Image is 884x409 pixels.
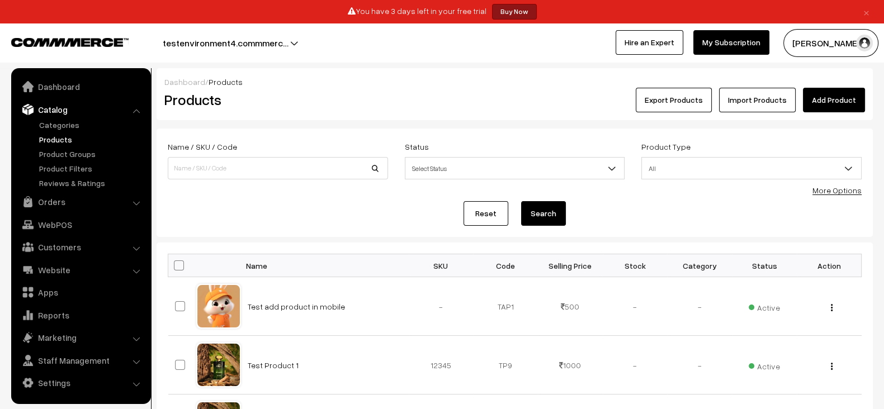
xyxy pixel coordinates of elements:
a: Dashboard [14,77,147,97]
label: Status [405,141,429,153]
th: Name [241,254,409,277]
a: Import Products [719,88,796,112]
th: Selling Price [538,254,603,277]
th: Action [797,254,862,277]
button: [PERSON_NAME] [783,29,878,57]
a: Add Product [803,88,865,112]
a: Buy Now [492,4,537,20]
div: You have 3 days left in your free trial [4,4,880,20]
a: Product Filters [36,163,147,174]
th: Stock [603,254,668,277]
a: Product Groups [36,148,147,160]
td: - [409,277,474,336]
a: COMMMERCE [11,35,109,48]
a: Products [36,134,147,145]
a: Categories [36,119,147,131]
a: Dashboard [164,77,205,87]
td: 12345 [409,336,474,394]
span: All [641,157,862,179]
th: Code [473,254,538,277]
div: / [164,76,865,88]
td: - [667,336,732,394]
a: Customers [14,237,147,257]
img: COMMMERCE [11,38,129,46]
td: - [667,277,732,336]
span: Active [749,358,780,372]
img: Menu [831,304,833,311]
a: × [859,5,874,18]
button: Search [521,201,566,226]
th: SKU [409,254,474,277]
a: Catalog [14,99,147,120]
a: Reviews & Ratings [36,177,147,189]
th: Status [732,254,797,277]
input: Name / SKU / Code [168,157,388,179]
td: 1000 [538,336,603,394]
td: 500 [538,277,603,336]
a: Test Product 1 [248,360,299,370]
a: My Subscription [693,30,769,55]
a: Apps [14,282,147,302]
td: - [603,277,668,336]
td: - [603,336,668,394]
a: Settings [14,373,147,393]
td: TP9 [473,336,538,394]
a: Test add product in mobile [248,302,345,311]
th: Category [667,254,732,277]
span: Select Status [405,159,625,178]
a: Marketing [14,327,147,348]
button: testenvironment4.commmerc… [124,29,328,57]
a: More Options [812,186,862,195]
a: Reset [464,201,508,226]
a: Orders [14,192,147,212]
a: Staff Management [14,350,147,370]
span: Active [749,299,780,313]
label: Name / SKU / Code [168,141,237,153]
span: Products [209,77,243,87]
label: Product Type [641,141,691,153]
a: Hire an Expert [616,30,683,55]
a: Reports [14,305,147,325]
h2: Products [164,91,387,108]
a: Website [14,260,147,280]
img: user [856,35,873,51]
td: TAP1 [473,277,538,336]
a: WebPOS [14,215,147,235]
button: Export Products [636,88,712,112]
img: Menu [831,363,833,370]
span: All [642,159,861,178]
span: Select Status [405,157,625,179]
